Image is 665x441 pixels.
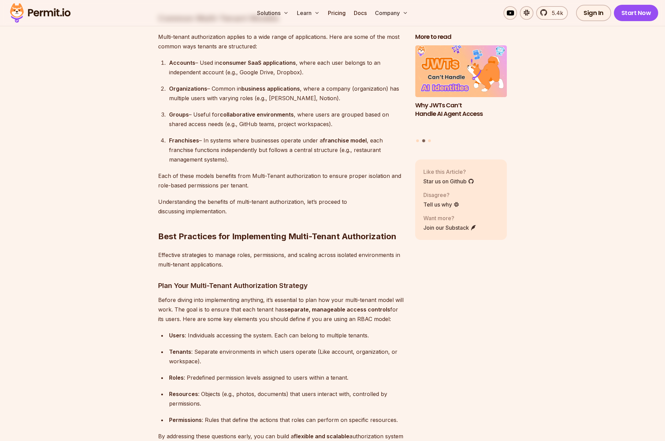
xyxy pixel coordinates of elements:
[158,32,404,51] p: Multi-tenant authorization applies to a wide range of applications. Here are some of the most com...
[241,85,300,92] strong: business applications
[423,167,474,176] p: Like this Article?
[169,416,202,423] strong: Permissions
[169,415,404,425] div: : Rules that define the actions that roles can perform on specific resources.
[219,59,296,66] strong: consumer SaaS applications
[536,6,568,20] a: 5.4k
[169,110,404,129] div: – Useful for , where users are grouped based on shared access needs (e.g., GitHub teams, project ...
[415,45,507,143] div: Posts
[158,250,404,269] p: Effective strategies to manage roles, permissions, and scaling across isolated environments in mu...
[415,45,507,97] img: Why JWTs Can’t Handle AI Agent Access
[423,191,459,199] p: Disagree?
[423,177,474,185] a: Star us on Github
[323,137,367,144] strong: franchise model
[294,6,322,20] button: Learn
[158,197,404,216] p: Understanding the benefits of multi-tenant authorization, let’s proceed to discussing implementat...
[169,111,189,118] strong: Groups
[169,373,404,382] div: : Predefined permission levels assigned to users within a tenant.
[415,101,507,118] h3: Why JWTs Can’t Handle AI Agent Access
[415,33,507,41] h2: More to read
[422,139,425,142] button: Go to slide 2
[169,348,191,355] strong: Tenants
[415,45,507,135] li: 2 of 3
[614,5,659,21] a: Start Now
[428,139,431,142] button: Go to slide 3
[158,280,404,291] h3: Plan Your Multi-Tenant Authorization Strategy
[325,6,348,20] a: Pricing
[169,85,207,92] strong: Organizations
[169,58,404,77] div: – Used in , where each user belongs to an independent account (e.g., Google Drive, Dropbox).
[158,295,404,324] p: Before diving into implementing anything, it’s essential to plan how your multi-tenant model will...
[294,433,349,440] strong: flexible and scalable
[284,306,390,313] strong: separate, manageable access controls
[158,204,404,242] h2: Best Practices for Implementing Multi-Tenant Authorization
[169,137,199,144] strong: Franchises
[169,59,195,66] strong: Accounts
[416,139,419,142] button: Go to slide 1
[220,111,294,118] strong: collaborative environments
[169,347,404,366] div: : Separate environments in which users operate (Like account, organization, or workspace).
[169,331,404,340] div: : Individuals accessing the system. Each can belong to multiple tenants.
[169,136,404,164] div: – In systems where businesses operate under a , each franchise functions independently but follow...
[169,389,404,408] div: : Objects (e.g., photos, documents) that users interact with, controlled by permissions.
[169,332,185,339] strong: Users
[548,9,563,17] span: 5.4k
[7,1,74,25] img: Permit logo
[169,391,198,397] strong: Resources
[423,214,477,222] p: Want more?
[372,6,411,20] button: Company
[254,6,291,20] button: Solutions
[576,5,611,21] a: Sign In
[423,223,477,231] a: Join our Substack
[351,6,369,20] a: Docs
[169,84,404,103] div: – Common in , where a company (organization) has multiple users with varying roles (e.g., [PERSON...
[169,374,184,381] strong: Roles
[423,200,459,208] a: Tell us why
[415,45,507,135] a: Why JWTs Can’t Handle AI Agent AccessWhy JWTs Can’t Handle AI Agent Access
[158,171,404,190] p: Each of these models benefits from Multi-Tenant authorization to ensure proper isolation and role...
